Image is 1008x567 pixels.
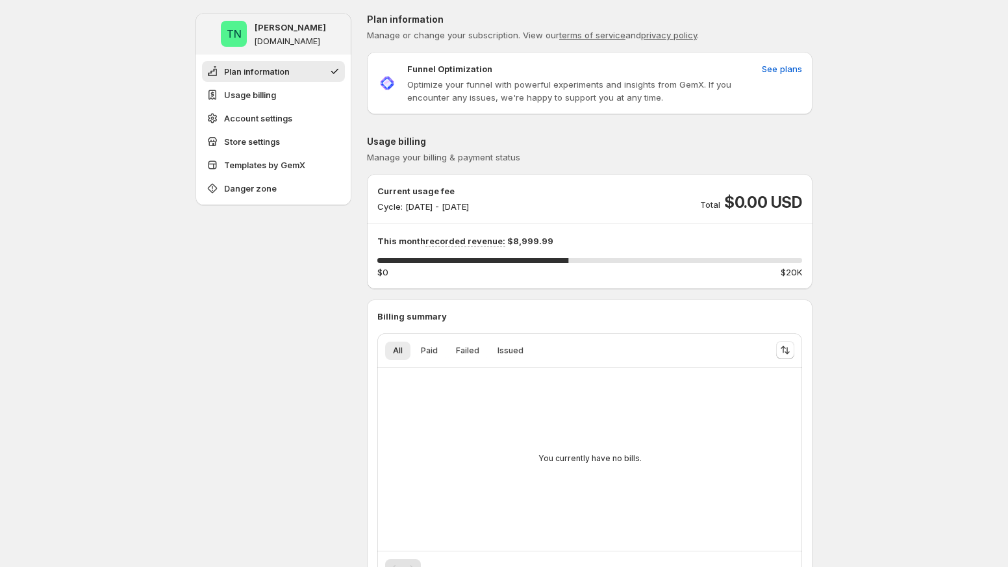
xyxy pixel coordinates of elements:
[224,182,277,195] span: Danger zone
[367,152,520,162] span: Manage your billing & payment status
[425,236,505,247] span: recorded revenue:
[377,310,802,323] p: Billing summary
[377,184,469,197] p: Current usage fee
[407,78,757,104] p: Optimize your funnel with powerful experiments and insights from GemX. If you encounter any issue...
[377,234,802,247] p: This month $8,999.99
[202,155,345,175] button: Templates by GemX
[224,65,290,78] span: Plan information
[377,73,397,93] img: Funnel Optimization
[202,131,345,152] button: Store settings
[367,30,699,40] span: Manage or change your subscription. View our and .
[641,30,697,40] a: privacy policy
[724,192,802,213] span: $0.00 USD
[559,30,625,40] a: terms of service
[367,135,813,148] p: Usage billing
[776,341,794,359] button: Sort the results
[367,13,813,26] p: Plan information
[407,62,492,75] p: Funnel Optimization
[377,266,388,279] span: $0
[202,108,345,129] button: Account settings
[700,198,720,211] p: Total
[393,346,403,356] span: All
[221,21,247,47] span: Tung Ngo
[781,266,802,279] span: $20K
[227,27,242,40] text: TN
[224,88,276,101] span: Usage billing
[754,58,810,79] button: See plans
[255,36,320,47] p: [DOMAIN_NAME]
[202,61,345,82] button: Plan information
[538,453,642,464] p: You currently have no bills.
[762,62,802,75] span: See plans
[456,346,479,356] span: Failed
[202,84,345,105] button: Usage billing
[255,21,326,34] p: [PERSON_NAME]
[421,346,438,356] span: Paid
[202,178,345,199] button: Danger zone
[224,158,305,171] span: Templates by GemX
[224,135,280,148] span: Store settings
[498,346,523,356] span: Issued
[224,112,292,125] span: Account settings
[377,200,469,213] p: Cycle: [DATE] - [DATE]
